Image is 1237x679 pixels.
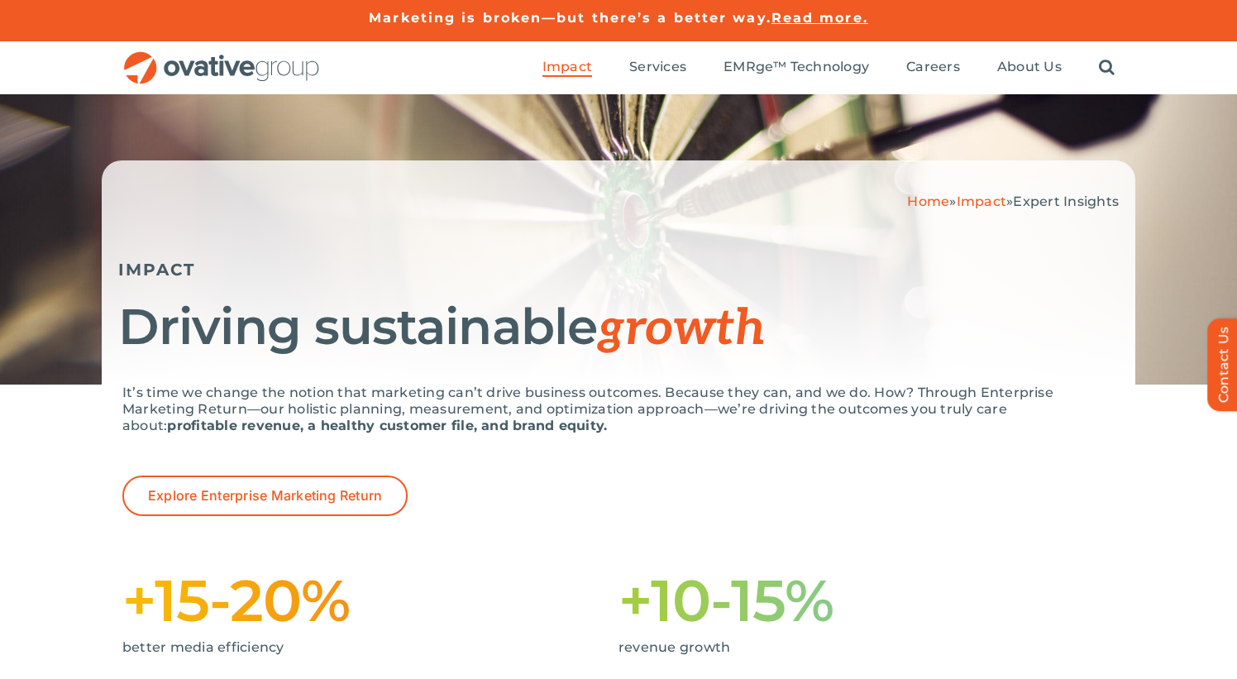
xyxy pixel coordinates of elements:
a: Careers [906,59,960,77]
a: Impact [957,194,1006,209]
a: Home [907,194,949,209]
span: Expert Insights [1013,194,1119,209]
span: » » [907,194,1119,209]
strong: profitable revenue, a healthy customer file, and brand equity. [167,418,607,433]
span: Explore Enterprise Marketing Return [148,488,382,504]
p: revenue growth [618,639,1090,656]
p: It’s time we change the notion that marketing can’t drive business outcomes. Because they can, an... [122,385,1115,434]
h1: Driving sustainable [118,300,1119,356]
a: Explore Enterprise Marketing Return [122,476,408,516]
h1: +10-15% [618,574,1115,627]
span: EMRge™ Technology [724,59,869,75]
a: About Us [997,59,1062,77]
span: Impact [542,59,592,75]
span: About Us [997,59,1062,75]
a: Impact [542,59,592,77]
a: EMRge™ Technology [724,59,869,77]
span: Careers [906,59,960,75]
h1: +15-20% [122,574,618,627]
nav: Menu [542,41,1115,94]
span: Services [629,59,686,75]
a: Search [1099,59,1115,77]
h5: IMPACT [118,260,1119,280]
a: Marketing is broken—but there’s a better way. [369,10,771,26]
a: Read more. [771,10,868,26]
span: growth [597,299,766,359]
a: Services [629,59,686,77]
p: better media efficiency [122,639,594,656]
a: OG_Full_horizontal_RGB [122,50,321,65]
